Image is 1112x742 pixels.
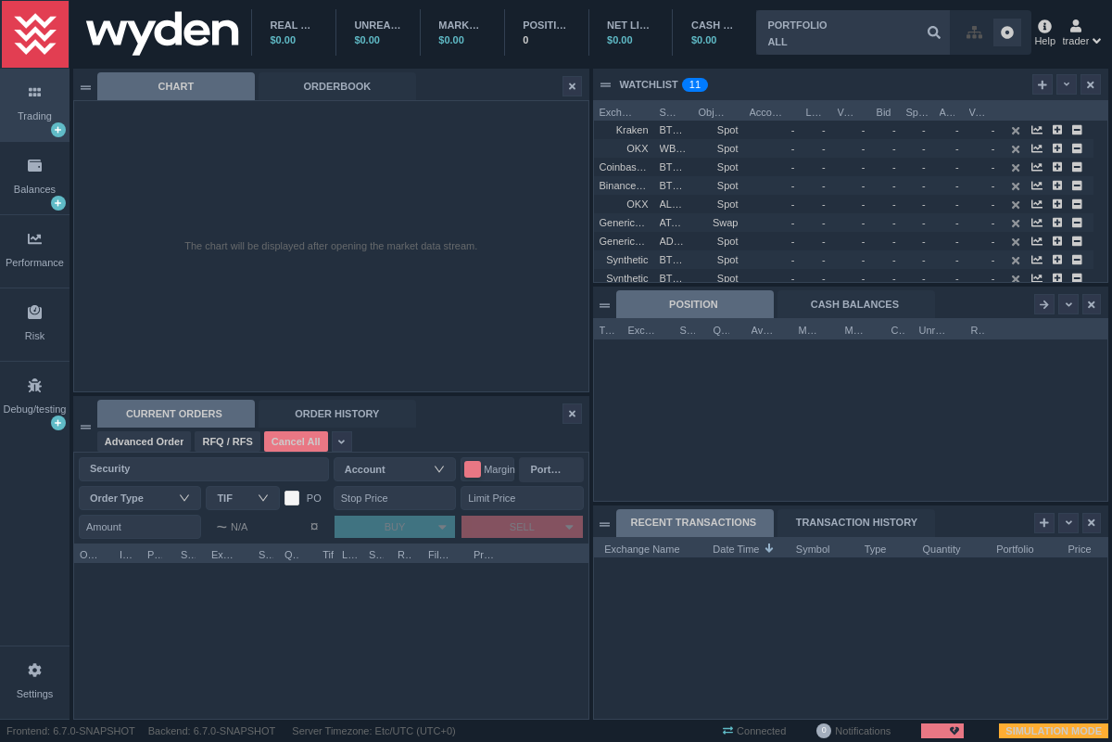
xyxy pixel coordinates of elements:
[216,516,247,538] span: N/A
[691,34,717,45] span: $0.00
[955,273,966,284] span: -
[4,402,67,417] div: Debug/testing
[626,143,648,154] span: OKX
[752,319,777,338] span: Average Price
[892,124,903,135] span: -
[750,101,784,120] span: Account Name
[922,273,932,284] span: -
[682,78,708,92] sup: 11
[310,516,319,538] span: ¤
[971,319,986,338] span: Realized P&L
[791,217,795,228] span: -
[695,78,701,96] p: 1
[216,516,227,538] span: ~
[691,18,738,33] div: CASH BALANCE
[822,143,832,154] span: -
[689,78,695,96] p: 1
[983,538,1034,556] span: Portfolio
[79,515,201,539] input: Amount
[97,400,255,428] div: CURRENT ORDERS
[714,319,729,338] span: Quantity
[259,544,273,562] span: Side
[202,434,252,450] span: RFQ / RFS
[862,143,866,154] span: -
[791,254,795,265] span: -
[620,77,678,93] div: WATCHLIST
[179,492,190,504] i: icon: down
[120,544,134,562] span: Int Id
[791,273,795,284] span: -
[270,18,316,33] div: REAL P&L
[791,180,795,191] span: -
[906,101,932,120] span: Spread
[992,180,995,191] span: -
[992,254,995,265] span: -
[862,161,866,173] span: -
[799,319,823,338] span: Market Price
[992,236,995,247] span: -
[892,161,903,173] span: -
[699,194,739,215] span: Spot
[607,34,633,45] span: $0.00
[786,538,830,556] span: Symbol
[369,544,384,562] span: Status
[428,544,451,562] span: Filled Quantity
[600,236,680,247] span: GenericOutbound
[217,489,259,507] div: TIF
[398,544,412,562] span: Reason
[877,101,891,120] span: Bid
[606,273,648,284] span: Synthetic
[807,722,900,741] div: Notifications
[616,124,649,135] span: Kraken
[105,434,184,450] span: Advanced Order
[438,18,485,33] div: MARKET VALUE
[892,236,903,247] span: -
[626,198,648,210] span: OKX
[90,459,310,478] div: Security
[992,217,995,228] span: -
[822,724,827,737] span: 0
[699,212,739,234] span: Swap
[600,538,680,556] span: Exchange Name
[530,460,563,479] div: Portfolio
[862,273,866,284] span: -
[892,254,903,265] span: -
[211,544,236,562] span: Exchange Name
[791,198,795,210] span: -
[342,544,357,562] span: Limit
[680,319,695,338] span: Symbol
[955,161,966,173] span: -
[600,161,662,173] span: Coinbase Pro
[181,544,196,562] span: Symbol
[699,101,727,120] span: Object Type
[1034,17,1055,48] div: Help
[97,72,255,100] div: CHART
[822,198,832,210] span: -
[756,10,950,55] input: ALL
[822,273,832,284] span: -
[484,460,508,479] span: Margin
[702,538,760,556] span: Date Time
[461,516,556,538] button: SELL
[806,101,821,120] span: Last
[699,268,739,289] span: Spot
[955,254,966,265] span: -
[862,254,866,265] span: -
[270,34,296,45] span: $0.00
[922,124,932,135] span: -
[607,18,653,33] div: NET LIQUIDITY
[699,157,739,178] span: Spot
[940,101,954,120] span: Ask
[699,231,739,252] span: Spot
[922,143,932,154] span: -
[660,101,676,120] span: Symbol
[80,544,97,562] span: Object Type
[862,124,866,135] span: -
[845,319,869,338] span: Market Value
[461,486,583,510] input: Limit Price
[892,273,903,284] span: -
[919,319,949,338] span: Unrealized P&L
[767,18,827,33] div: PORTFOLIO
[791,124,795,135] span: -
[892,180,903,191] span: -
